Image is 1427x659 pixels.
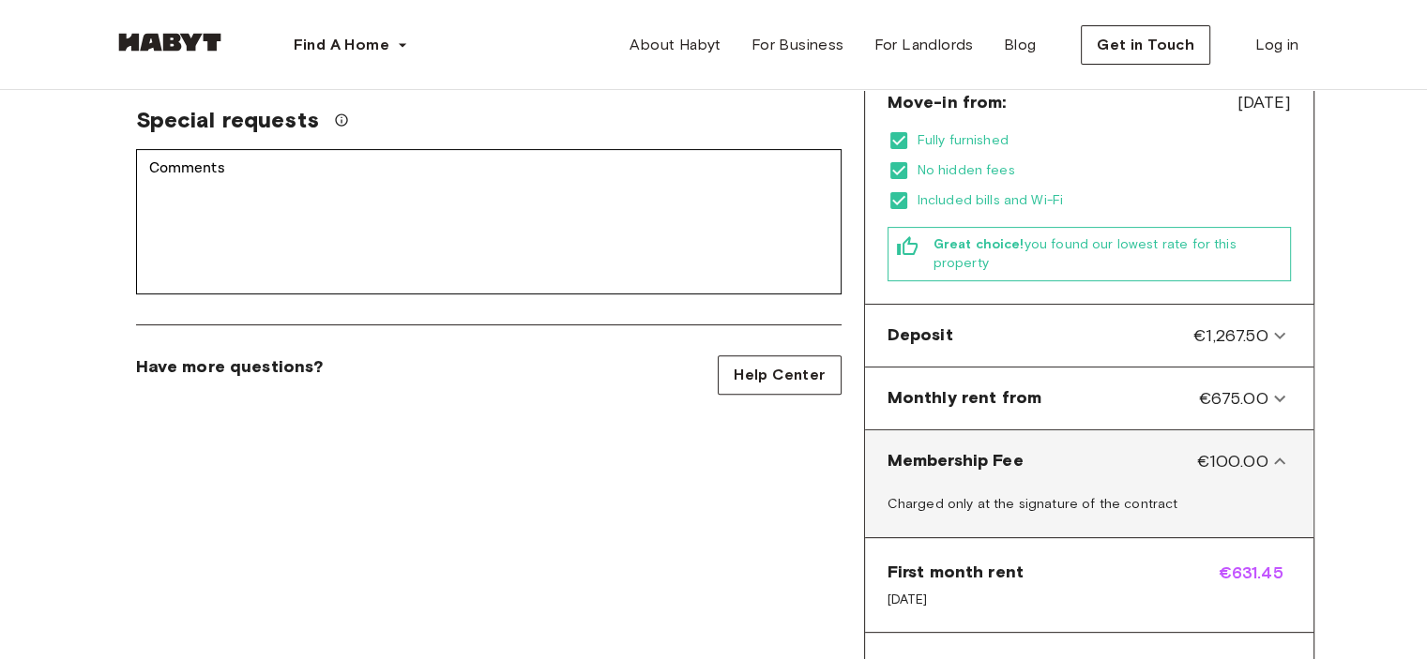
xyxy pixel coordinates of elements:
[1218,561,1290,609] span: €631.45
[615,26,736,64] a: About Habyt
[918,131,1291,150] span: Fully furnished
[1255,34,1298,56] span: Log in
[873,312,1306,359] div: Deposit€1,267.50
[736,26,859,64] a: For Business
[1198,386,1268,411] span: €675.00
[989,26,1052,64] a: Blog
[888,91,1007,113] span: Move-in from:
[873,375,1306,422] div: Monthly rent from€675.00
[888,323,953,348] span: Deposit
[873,34,973,56] span: For Landlords
[934,235,1283,273] span: you found our lowest rate for this property
[873,438,1306,485] div: Membership Fee€100.00
[1081,25,1210,65] button: Get in Touch
[918,191,1291,210] span: Included bills and Wi-Fi
[858,26,988,64] a: For Landlords
[888,561,1024,583] span: First month rent
[1097,34,1194,56] span: Get in Touch
[718,355,841,395] a: Help Center
[888,496,1178,512] span: Charged only at the signature of the contract
[888,386,1042,411] span: Monthly rent from
[294,34,389,56] span: Find A Home
[1237,90,1291,114] span: [DATE]
[888,449,1024,473] span: Membership Fee
[279,26,423,64] button: Find A Home
[136,106,319,134] span: Special requests
[888,591,1024,609] span: [DATE]
[751,34,844,56] span: For Business
[734,364,825,386] span: Help Center
[136,149,842,294] div: Comments
[1240,26,1313,64] a: Log in
[918,161,1291,180] span: No hidden fees
[334,112,349,127] svg: We'll do our best to accommodate your request, but please note we can't guarantee it will be poss...
[1196,449,1268,473] span: €100.00
[1193,323,1268,348] span: €1,267.50
[136,355,324,378] span: Have more questions?
[114,33,226,52] img: Habyt
[934,236,1025,252] b: Great choice!
[1004,34,1037,56] span: Blog
[630,34,721,56] span: About Habyt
